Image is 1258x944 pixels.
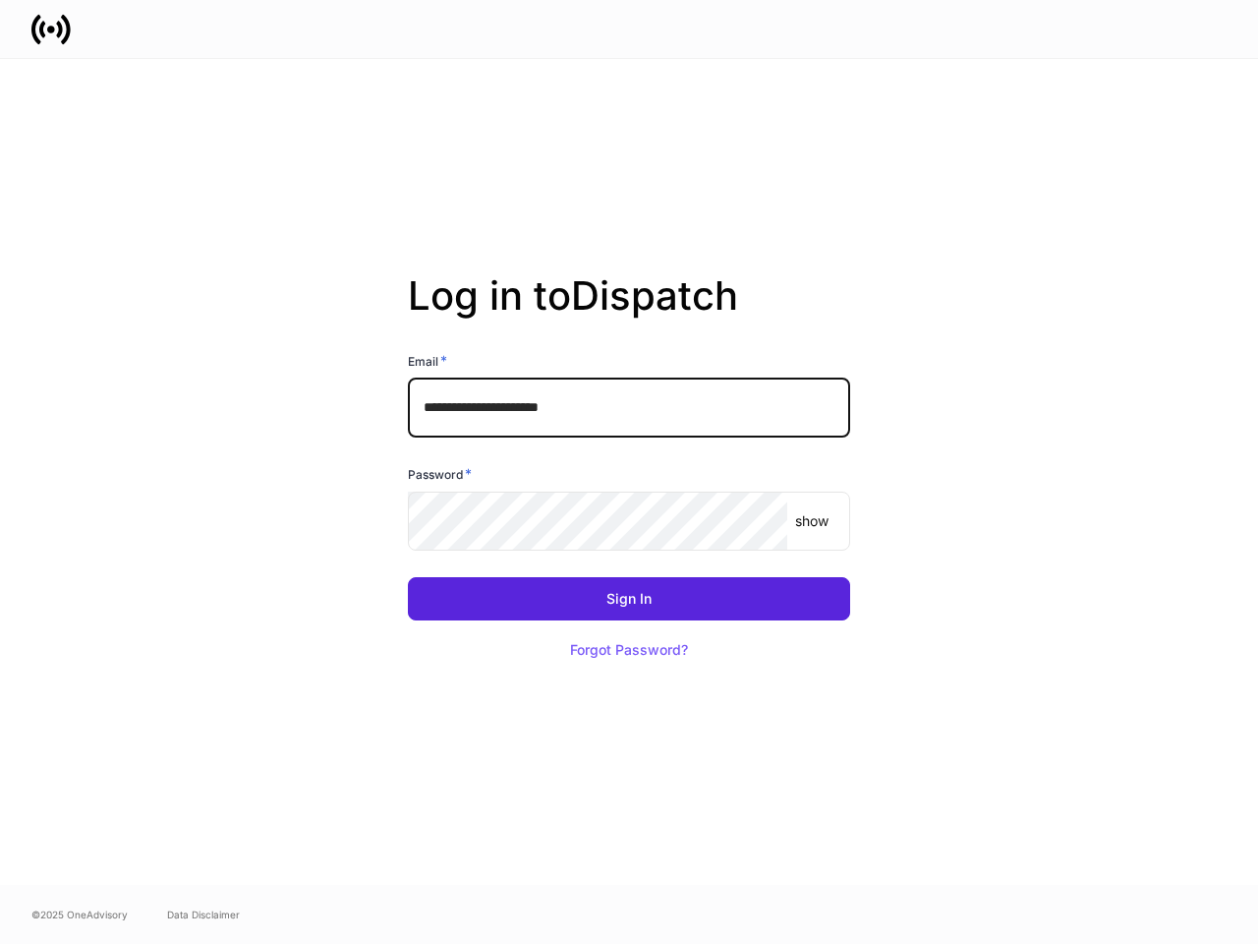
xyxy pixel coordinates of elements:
button: Forgot Password? [545,628,713,672]
button: Sign In [408,577,850,620]
div: Forgot Password? [570,643,688,657]
a: Data Disclaimer [167,907,240,922]
p: show [795,511,829,531]
div: Sign In [606,592,652,606]
h6: Email [408,351,447,371]
span: © 2025 OneAdvisory [31,907,128,922]
h6: Password [408,464,472,484]
h2: Log in to Dispatch [408,272,850,351]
